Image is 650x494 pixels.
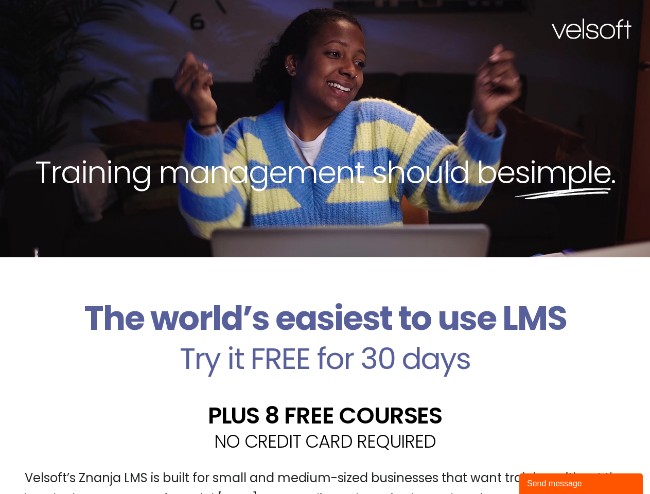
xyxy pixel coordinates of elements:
[8,432,642,450] h2: NO CREDIT CARD REQUIRED
[8,404,642,427] h2: PLUS 8 FREE COURSES
[519,471,645,494] iframe: chat widget
[8,344,642,374] h2: Try it FREE for 30 days
[19,152,631,192] h2: Training management should be .
[8,298,642,339] h2: The world’s easiest to use LMS
[515,151,611,194] span: simple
